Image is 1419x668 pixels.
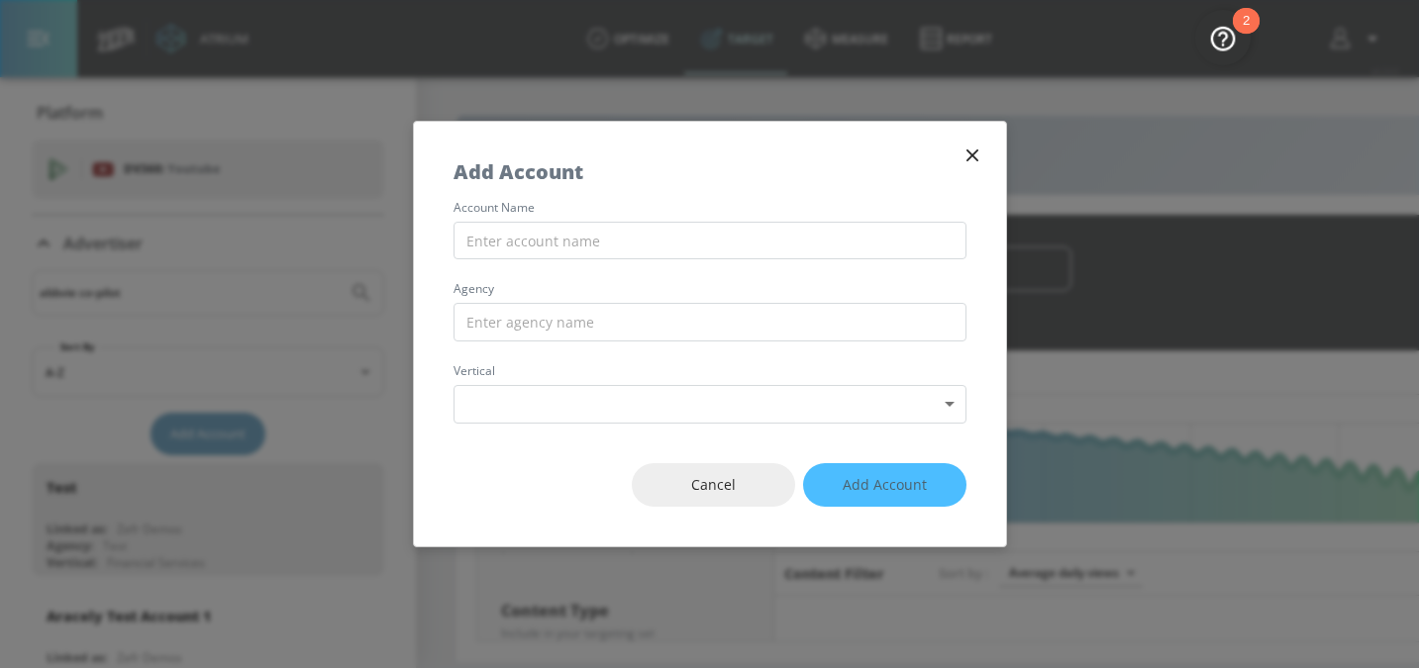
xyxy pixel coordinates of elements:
[454,161,583,182] h5: Add Account
[454,222,966,260] input: Enter account name
[1243,21,1250,47] div: 2
[454,202,966,214] label: account name
[632,463,795,508] button: Cancel
[454,385,966,424] div: ​
[454,303,966,341] input: Enter agency name
[671,473,756,498] span: Cancel
[454,365,966,377] label: vertical
[1195,10,1251,65] button: Open Resource Center, 2 new notifications
[454,283,966,295] label: agency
